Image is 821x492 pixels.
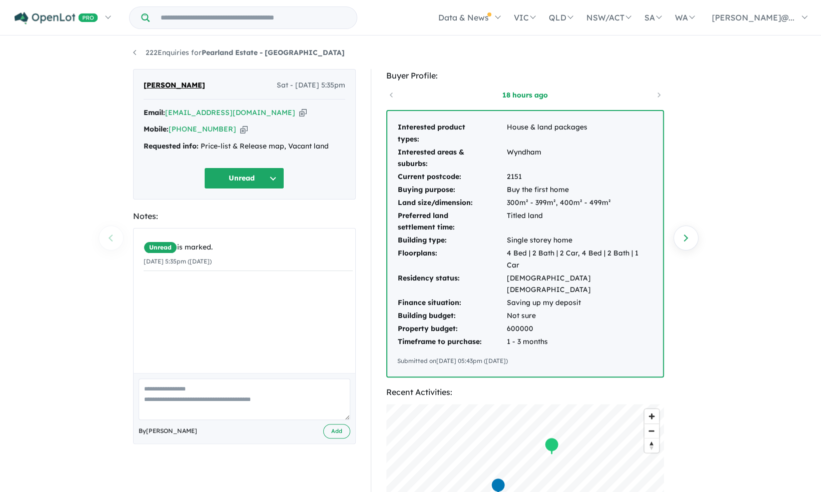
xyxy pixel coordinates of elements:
[277,79,345,91] span: Sat - [DATE] 5:35pm
[506,146,653,171] td: Wyndham
[506,309,653,322] td: Not sure
[506,272,653,297] td: [DEMOGRAPHIC_DATA] [DEMOGRAPHIC_DATA]
[644,438,659,452] button: Reset bearing to north
[133,48,345,57] a: 222Enquiries forPearland Estate - [GEOGRAPHIC_DATA]
[397,296,506,309] td: Finance situation:
[144,241,177,253] span: Unread
[506,335,653,348] td: 1 - 3 months
[386,385,664,399] div: Recent Activities:
[144,79,205,91] span: [PERSON_NAME]
[204,167,284,189] button: Unread
[506,209,653,234] td: Titled land
[397,209,506,234] td: Preferred land settlement time:
[397,356,653,366] div: Submitted on [DATE] 05:43pm ([DATE])
[397,121,506,146] td: Interested product types:
[506,196,653,209] td: 300m² - 399m², 400m² - 499m²
[323,424,350,438] button: Add
[506,247,653,272] td: 4 Bed | 2 Bath | 2 Car, 4 Bed | 2 Bath | 1 Car
[506,296,653,309] td: Saving up my deposit
[139,426,197,436] span: By [PERSON_NAME]
[482,90,567,100] a: 18 hours ago
[386,69,664,82] div: Buyer Profile:
[133,209,356,223] div: Notes:
[144,140,345,152] div: Price-list & Release map, Vacant land
[152,7,355,28] input: Try estate name, suburb, builder or developer
[397,170,506,183] td: Current postcode:
[299,107,307,118] button: Copy
[397,196,506,209] td: Land size/dimension:
[169,124,236,133] a: [PHONE_NUMBER]
[712,12,794,22] span: [PERSON_NAME]@...
[644,423,659,438] button: Zoom out
[144,257,212,265] small: [DATE] 5:35pm ([DATE])
[397,335,506,348] td: Timeframe to purchase:
[397,309,506,322] td: Building budget:
[397,183,506,196] td: Buying purpose:
[144,241,353,253] div: is marked.
[202,48,345,57] strong: Pearland Estate - [GEOGRAPHIC_DATA]
[397,322,506,335] td: Property budget:
[506,170,653,183] td: 2151
[397,272,506,297] td: Residency status:
[15,12,98,24] img: Openlot PRO Logo White
[544,437,559,455] div: Map marker
[644,438,659,452] span: Reset bearing to north
[397,247,506,272] td: Floorplans:
[397,146,506,171] td: Interested areas & suburbs:
[506,121,653,146] td: House & land packages
[144,108,165,117] strong: Email:
[506,183,653,196] td: Buy the first home
[397,234,506,247] td: Building type:
[644,409,659,423] button: Zoom in
[165,108,295,117] a: [EMAIL_ADDRESS][DOMAIN_NAME]
[133,47,688,59] nav: breadcrumb
[506,234,653,247] td: Single storey home
[144,124,169,133] strong: Mobile:
[144,141,199,150] strong: Requested info:
[506,322,653,335] td: 600000
[240,124,248,134] button: Copy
